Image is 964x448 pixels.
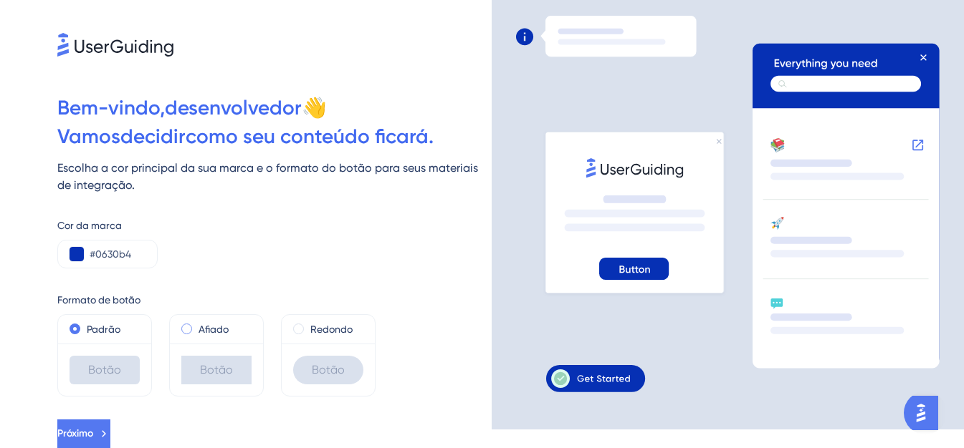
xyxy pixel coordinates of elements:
[199,323,229,335] font: Afiado
[57,125,120,148] font: Vamos
[904,391,947,434] iframe: Iniciador do Assistente de IA do UserGuiding
[57,427,93,439] font: Próximo
[87,323,120,335] font: Padrão
[57,96,165,120] font: Bem-vindo,
[312,363,345,376] font: Botão
[165,96,302,120] font: desenvolvedor
[88,363,121,376] font: Botão
[57,220,122,231] font: Cor da marca
[120,125,186,148] font: decidir
[57,161,478,192] font: Escolha a cor principal da sua marca e o formato do botão para seus materiais de integração.
[200,363,233,376] font: Botão
[302,96,327,120] font: 👋
[57,419,110,448] button: Próximo
[310,323,353,335] font: Redondo
[186,125,434,148] font: como seu conteúdo ficará.
[57,294,140,306] font: Formato de botão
